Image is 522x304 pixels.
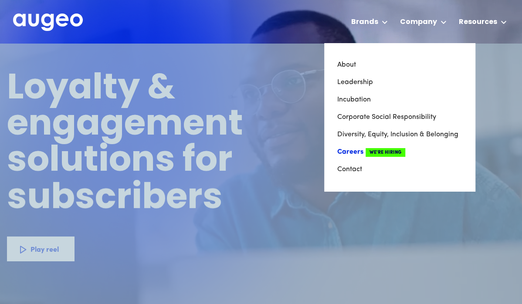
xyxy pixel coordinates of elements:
[337,161,462,178] a: Contact
[337,74,462,91] a: Leadership
[337,108,462,126] a: Corporate Social Responsibility
[324,43,475,191] nav: Company
[400,17,437,27] div: Company
[337,91,462,108] a: Incubation
[337,56,462,74] a: About
[13,14,83,31] img: Augeo's full logo in white.
[337,143,462,161] a: CareersWe're Hiring
[13,14,83,32] a: home
[366,148,405,157] span: We're Hiring
[351,17,378,27] div: Brands
[459,17,497,27] div: Resources
[337,126,462,143] a: Diversity, Equity, Inclusion & Belonging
